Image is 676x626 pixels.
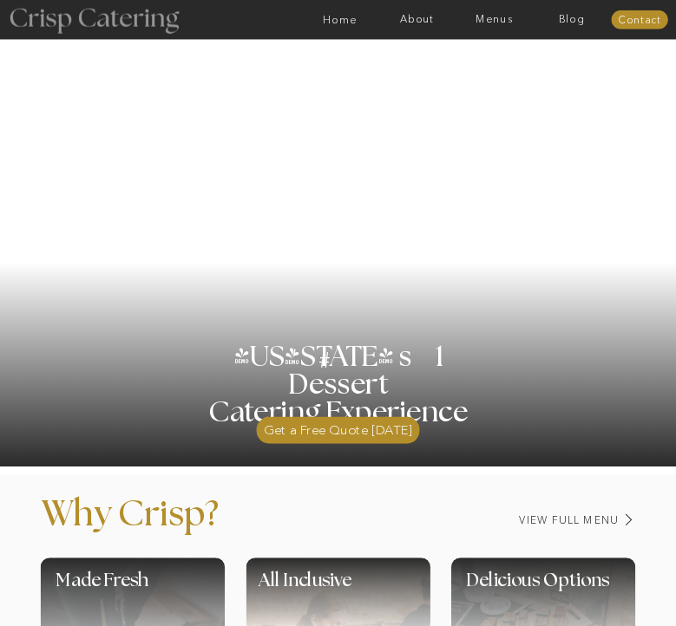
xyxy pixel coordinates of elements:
h3: # [294,349,358,382]
h1: All Inclusive [259,572,500,605]
h1: [US_STATE] s 1 Dessert Catering Experience [194,343,482,427]
a: About [378,14,456,25]
p: Why Crisp? [41,497,344,549]
a: Home [301,14,378,25]
h1: Delicious Options [466,572,668,605]
a: View Full Menu [441,515,620,525]
h3: ' [272,342,318,371]
a: Blog [533,14,610,25]
a: Contact [611,15,668,26]
a: Get a Free Quote [DATE] [256,411,419,444]
h1: Made Fresh [56,572,264,605]
a: Menus [456,14,533,25]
